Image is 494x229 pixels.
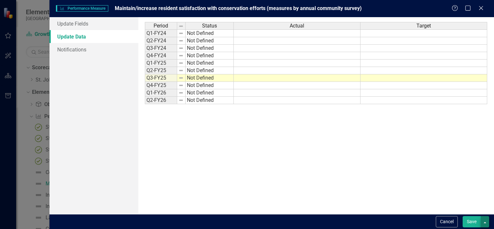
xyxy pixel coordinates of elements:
[463,216,481,227] button: Save
[115,5,362,11] span: Maintain/increase resident satisfaction with conservation efforts (measures by annual community s...
[49,17,138,30] a: Update Fields
[145,67,177,74] td: Q2-FY25
[178,68,184,73] img: 8DAGhfEEPCf229AAAAAElFTkSuQmCC
[154,23,168,29] span: Period
[436,216,458,227] button: Cancel
[178,75,184,81] img: 8DAGhfEEPCf229AAAAAElFTkSuQmCC
[178,83,184,88] img: 8DAGhfEEPCf229AAAAAElFTkSuQmCC
[145,60,177,67] td: Q1-FY25
[186,37,234,45] td: Not Defined
[145,97,177,104] td: Q2-FY26
[145,29,177,37] td: Q1-FY24
[145,45,177,52] td: Q3-FY24
[186,74,234,82] td: Not Defined
[145,37,177,45] td: Q2-FY24
[145,74,177,82] td: Q3-FY25
[178,38,184,43] img: 8DAGhfEEPCf229AAAAAElFTkSuQmCC
[186,89,234,97] td: Not Defined
[186,67,234,74] td: Not Defined
[178,60,184,66] img: 8DAGhfEEPCf229AAAAAElFTkSuQmCC
[49,43,138,56] a: Notifications
[186,29,234,37] td: Not Defined
[202,23,217,29] span: Status
[178,24,184,29] img: 8DAGhfEEPCf229AAAAAElFTkSuQmCC
[178,53,184,58] img: 8DAGhfEEPCf229AAAAAElFTkSuQmCC
[290,23,304,29] span: Actual
[145,82,177,89] td: Q4-FY25
[178,31,184,36] img: 8DAGhfEEPCf229AAAAAElFTkSuQmCC
[178,90,184,95] img: 8DAGhfEEPCf229AAAAAElFTkSuQmCC
[49,30,138,43] a: Update Data
[186,52,234,60] td: Not Defined
[186,60,234,67] td: Not Defined
[186,82,234,89] td: Not Defined
[416,23,431,29] span: Target
[145,52,177,60] td: Q4-FY24
[186,97,234,104] td: Not Defined
[178,46,184,51] img: 8DAGhfEEPCf229AAAAAElFTkSuQmCC
[186,45,234,52] td: Not Defined
[145,89,177,97] td: Q1-FY26
[178,98,184,103] img: 8DAGhfEEPCf229AAAAAElFTkSuQmCC
[56,5,108,12] span: Performance Measure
